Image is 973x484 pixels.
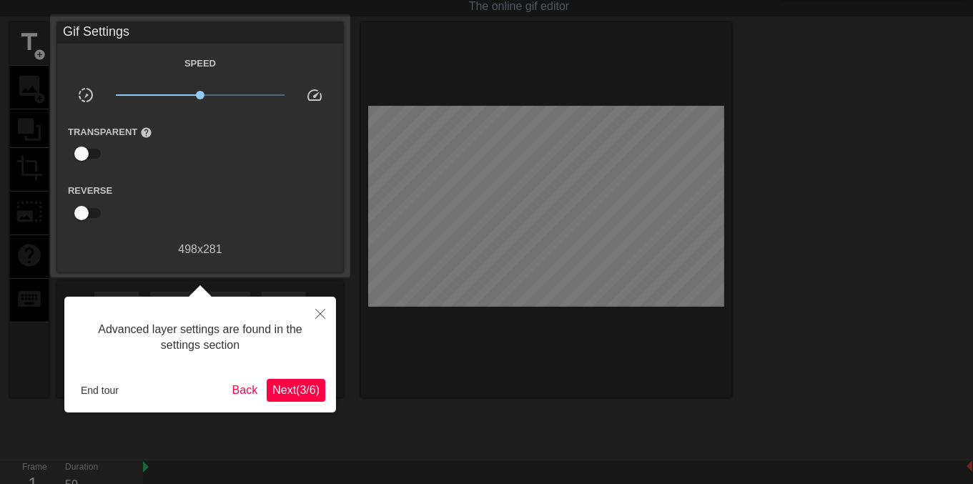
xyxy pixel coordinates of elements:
div: Advanced layer settings are found in the settings section [75,307,325,368]
button: Next [267,379,325,402]
button: Close [305,297,336,330]
span: Next ( 3 / 6 ) [272,384,320,396]
button: End tour [75,380,124,401]
button: Back [227,379,264,402]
